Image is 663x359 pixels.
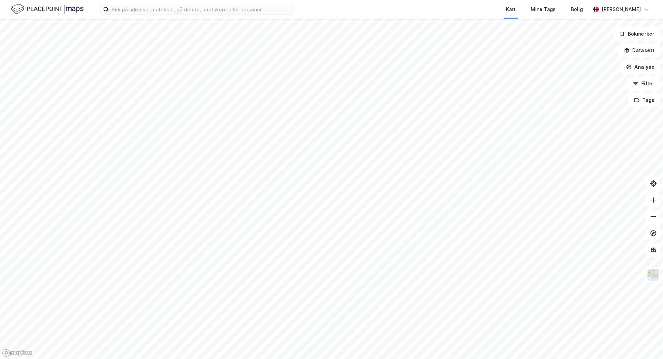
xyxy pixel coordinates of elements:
div: Kontrollprogram for chat [628,326,663,359]
iframe: Chat Widget [628,326,663,359]
div: Mine Tags [531,5,556,13]
div: Bolig [571,5,583,13]
img: logo.f888ab2527a4732fd821a326f86c7f29.svg [11,3,84,15]
input: Søk på adresse, matrikkel, gårdeiere, leietakere eller personer [109,4,293,15]
div: Kart [506,5,516,13]
div: [PERSON_NAME] [602,5,641,13]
